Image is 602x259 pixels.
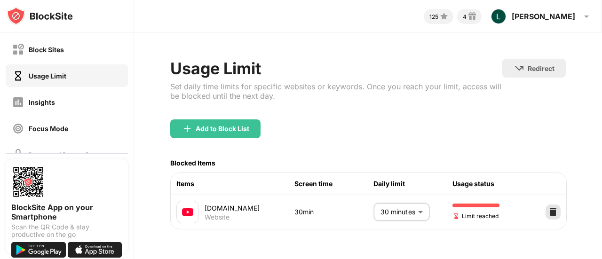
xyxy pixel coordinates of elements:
[452,212,460,220] img: hourglass-end.svg
[512,12,575,21] div: [PERSON_NAME]
[452,212,499,220] span: Limit reached
[528,64,554,72] div: Redirect
[380,207,414,217] p: 30 minutes
[452,179,531,189] div: Usage status
[29,125,68,133] div: Focus Mode
[11,242,66,258] img: get-it-on-google-play.svg
[29,46,64,54] div: Block Sites
[29,98,55,106] div: Insights
[29,151,96,159] div: Password Protection
[205,213,230,221] div: Website
[294,207,373,217] div: 30min
[68,242,122,258] img: download-on-the-app-store.svg
[463,13,467,20] div: 4
[170,159,215,167] div: Blocked Items
[29,72,66,80] div: Usage Limit
[11,203,122,221] div: BlockSite App on your Smartphone
[182,206,193,218] img: favicons
[12,123,24,134] img: focus-off.svg
[176,179,294,189] div: Items
[12,96,24,108] img: insights-off.svg
[205,203,294,213] div: [DOMAIN_NAME]
[373,179,452,189] div: Daily limit
[11,223,122,238] div: Scan the QR Code & stay productive on the go
[429,13,438,20] div: 125
[7,7,73,25] img: logo-blocksite.svg
[467,11,478,22] img: reward-small.svg
[438,11,450,22] img: points-small.svg
[170,82,502,101] div: Set daily time limits for specific websites or keywords. Once you reach your limit, access will b...
[294,179,373,189] div: Screen time
[12,70,24,82] img: time-usage-on.svg
[12,149,24,161] img: password-protection-off.svg
[170,59,502,78] div: Usage Limit
[491,9,506,24] img: ACg8ocJHFe40SEr1iSPqRR07f-T6bzTlbWhUsoccqymktTxNv-YI=s96-c
[11,165,45,199] img: options-page-qr-code.png
[12,44,24,55] img: block-off.svg
[196,125,249,133] div: Add to Block List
